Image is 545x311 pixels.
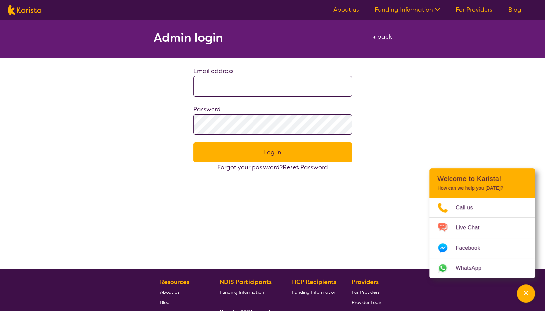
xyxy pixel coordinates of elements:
a: Provider Login [352,297,382,307]
a: For Providers [352,287,382,297]
b: Providers [352,278,379,286]
b: Resources [160,278,189,286]
p: How can we help you [DATE]? [437,185,527,191]
h2: Admin login [154,32,223,44]
label: Password [193,105,221,113]
h2: Welcome to Karista! [437,175,527,183]
span: WhatsApp [456,263,489,273]
span: Facebook [456,243,488,253]
a: About Us [160,287,204,297]
span: Call us [456,203,481,213]
a: For Providers [456,6,492,14]
span: About Us [160,289,180,295]
span: Blog [160,299,170,305]
label: Email address [193,67,234,75]
b: NDIS Participants [220,278,272,286]
button: Log in [193,142,352,162]
a: Blog [508,6,521,14]
a: Web link opens in a new tab. [429,258,535,278]
div: Forgot your password? [193,162,352,172]
div: Channel Menu [429,168,535,278]
a: back [371,32,392,46]
button: Channel Menu [517,284,535,303]
a: About us [333,6,359,14]
span: For Providers [352,289,380,295]
a: Reset Password [283,163,328,171]
a: Funding Information [375,6,440,14]
a: Blog [160,297,204,307]
span: Funding Information [292,289,336,295]
b: HCP Recipients [292,278,336,286]
img: Karista logo [8,5,41,15]
span: back [377,33,392,41]
span: Live Chat [456,223,487,233]
span: Funding Information [220,289,264,295]
ul: Choose channel [429,198,535,278]
span: Provider Login [352,299,382,305]
a: Funding Information [220,287,277,297]
a: Funding Information [292,287,336,297]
